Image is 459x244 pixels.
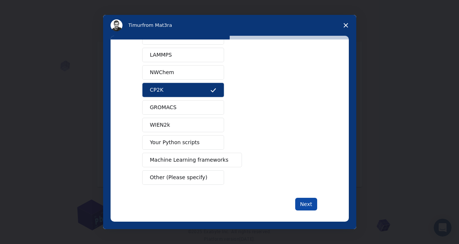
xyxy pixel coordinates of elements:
span: NWChem [150,69,174,76]
button: GROMACS [142,100,224,115]
span: Close survey [335,15,356,36]
button: Machine Learning frameworks [142,153,242,167]
span: Timur [128,22,142,28]
button: Next [295,198,317,210]
span: Your Python scripts [150,139,200,146]
span: WIEN2k [150,121,170,129]
span: GROMACS [150,104,177,111]
span: CP2K [150,86,163,94]
button: WIEN2k [142,118,224,132]
button: LAMMPS [142,48,224,62]
button: CP2K [142,83,224,97]
button: Other (Please specify) [142,170,224,185]
span: LAMMPS [150,51,172,59]
span: Other (Please specify) [150,174,207,181]
span: Machine Learning frameworks [150,156,229,164]
span: Suporte [16,5,42,12]
button: Your Python scripts [142,135,224,150]
span: from Mat3ra [142,22,172,28]
button: NWChem [142,65,224,80]
img: Profile image for Timur [111,19,122,31]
